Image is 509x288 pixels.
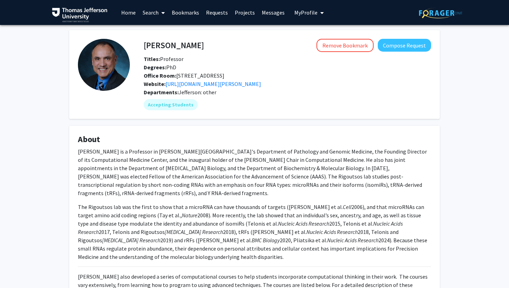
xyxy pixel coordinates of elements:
img: Thomas Jefferson University Logo [52,8,107,22]
em: [MEDICAL_DATA] Research [165,228,223,235]
b: Degrees: [144,64,166,71]
em: Nucleic Acids Research [306,228,358,235]
img: ForagerOne Logo [419,8,462,18]
h4: [PERSON_NAME] [144,39,204,52]
button: Remove Bookmark [316,39,374,52]
iframe: Chat [5,257,29,283]
em: Nucleic Acids Research [327,237,378,244]
a: Projects [231,0,258,25]
em: Nucleic Acids Research [78,220,403,235]
a: Search [139,0,168,25]
span: My Profile [294,9,318,16]
em: Cell [343,203,351,210]
h4: About [78,134,431,145]
b: Office Room: [144,72,176,79]
b: Titles: [144,55,160,62]
p: [PERSON_NAME] is a Professor in [PERSON_NAME][GEOGRAPHIC_DATA]'s Department of Pathology and Geno... [78,147,431,197]
em: BMC Biology [252,237,280,244]
span: Jefferson: other [179,89,216,96]
a: Opens in a new tab [166,80,261,87]
b: Website: [144,80,166,87]
em: Nature [182,212,197,219]
b: Departments: [144,89,179,96]
p: The Rigoutsos lab was the first to show that a microRNA can have thousands of targets ([PERSON_NA... [78,203,431,261]
img: Profile Picture [78,39,130,91]
em: [MEDICAL_DATA] Research [102,237,160,244]
span: PhD [144,64,176,71]
button: Compose Request to Isidore Rigoutsos [378,39,431,52]
a: Bookmarks [168,0,203,25]
span: Professor [144,55,184,62]
mat-chip: Accepting Students [144,99,198,110]
span: [STREET_ADDRESS] [144,72,224,79]
em: Nucleic Acids Research [278,220,329,227]
a: Requests [203,0,231,25]
a: Home [118,0,139,25]
a: Messages [258,0,288,25]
